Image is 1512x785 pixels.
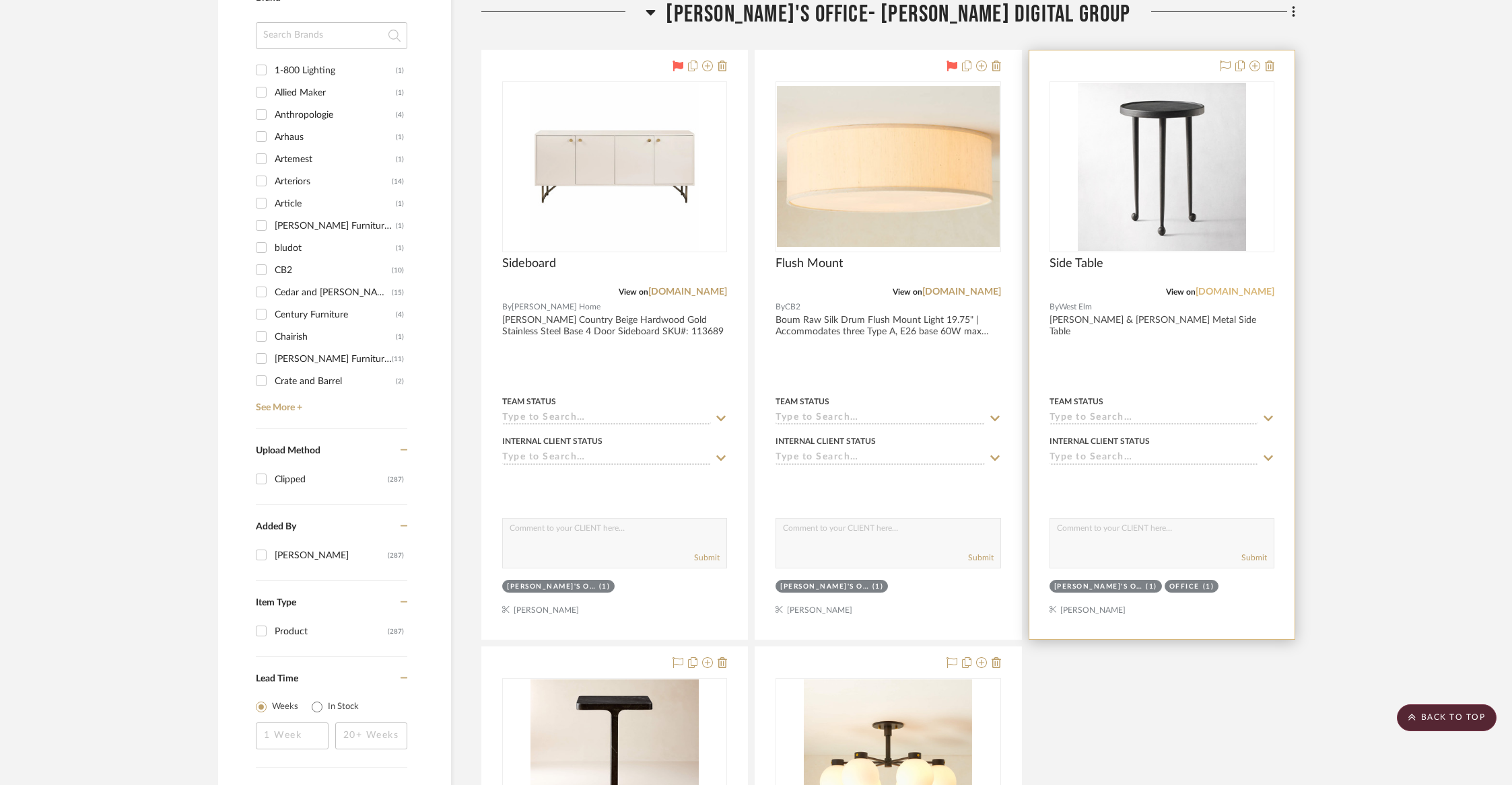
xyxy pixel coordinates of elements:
div: Article [275,193,396,215]
div: [PERSON_NAME]'s Office- [PERSON_NAME] Digital Group [1054,582,1143,592]
a: See More + [252,392,407,414]
div: bludot [275,237,396,259]
div: (11) [392,348,404,370]
div: (4) [396,104,404,126]
button: Submit [968,552,994,564]
span: Upload Method [256,446,320,455]
div: Century Furniture [275,304,396,326]
span: By [1050,301,1059,313]
span: Lead Time [256,674,298,683]
span: [PERSON_NAME] Home [512,301,600,313]
div: (1) [396,126,404,148]
label: Weeks [272,700,298,714]
div: Internal Client Status [1050,435,1150,447]
div: (1) [396,237,404,259]
div: CB2 [275,260,392,281]
div: Anthropologie [275,104,396,126]
div: 1-800 Lighting [275,60,396,81]
div: 0 [1050,82,1274,252]
div: Artemest [275,149,396,170]
div: 0 [776,82,1000,252]
span: By [502,301,512,313]
div: Chairish [275,326,396,348]
span: Flush Mount [776,256,843,271]
button: Submit [1241,552,1267,564]
div: 0 [503,82,726,252]
input: Search Brands [256,22,407,49]
div: (1) [1146,582,1157,592]
span: Sideboard [502,256,556,271]
div: Internal Client Status [502,435,603,447]
div: (1) [396,60,404,81]
div: Team Status [776,396,829,408]
div: (1) [872,582,884,592]
span: CB2 [785,301,800,313]
div: (10) [392,260,404,281]
div: (287) [388,545,404,566]
div: (1) [396,215,404,237]
div: [PERSON_NAME] [275,545,388,566]
div: (15) [392,282,404,303]
div: [PERSON_NAME]'s Office- [PERSON_NAME] Digital Group [780,582,869,592]
div: Arteriors [275,171,392,192]
div: (1) [396,82,404,104]
img: Flush Mount [777,86,999,247]
div: Clipped [275,469,388,490]
div: Internal Client Status [776,435,876,447]
input: Type to Search… [1050,412,1258,425]
span: West Elm [1059,301,1092,313]
div: (1) [396,149,404,170]
input: Type to Search… [502,412,711,425]
div: Product [275,621,388,642]
div: (1) [396,193,404,215]
div: (4) [396,304,404,326]
label: In Stock [328,700,359,714]
div: Team Status [502,396,556,408]
span: Item Type [256,598,296,607]
input: Type to Search… [502,452,711,465]
input: Type to Search… [1050,452,1258,465]
img: Side Table [1078,83,1246,251]
div: Allied Maker [275,82,396,104]
a: [DOMAIN_NAME] [922,287,1001,297]
button: Submit [694,552,720,564]
span: By [776,301,785,313]
div: (1) [396,326,404,348]
span: View on [619,288,648,296]
div: (287) [388,469,404,490]
scroll-to-top-button: BACK TO TOP [1397,704,1497,731]
div: [PERSON_NAME] Furniture Company [275,348,392,370]
div: (287) [388,621,404,642]
a: [DOMAIN_NAME] [648,287,727,297]
span: View on [1166,288,1196,296]
a: [DOMAIN_NAME] [1196,287,1274,297]
div: (14) [392,171,404,192]
input: 1 Week [256,722,329,749]
div: Office [1169,582,1200,592]
div: (2) [396,371,404,392]
div: (1) [599,582,611,592]
div: Crate and Barrel [275,371,396,392]
span: Side Table [1050,256,1103,271]
span: View on [893,288,922,296]
div: Arhaus [275,126,396,148]
img: Sideboard [530,83,699,251]
div: (1) [1203,582,1214,592]
span: Added By [256,522,296,531]
div: [PERSON_NAME]'s Office- [PERSON_NAME] Digital Group [507,582,596,592]
div: Team Status [1050,396,1103,408]
div: [PERSON_NAME] Furniture Company [275,215,396,237]
input: Type to Search… [776,412,984,425]
div: Cedar and [PERSON_NAME] [275,282,392,303]
input: 20+ Weeks [335,722,408,749]
input: Type to Search… [776,452,984,465]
